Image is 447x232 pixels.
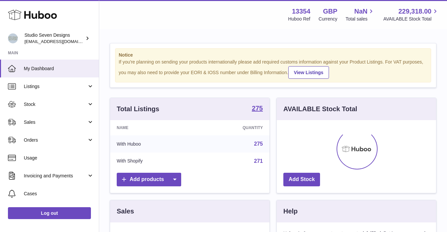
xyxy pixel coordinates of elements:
span: Total sales [345,16,375,22]
img: contact.studiosevendesigns@gmail.com [8,33,18,43]
a: Log out [8,207,91,219]
a: 275 [254,141,263,147]
h3: Sales [117,207,134,216]
a: 275 [252,105,263,113]
span: 229,318.00 [398,7,431,16]
a: NaN Total sales [345,7,375,22]
span: Sales [24,119,87,125]
span: [EMAIL_ADDRESS][DOMAIN_NAME] [24,39,97,44]
div: Studio Seven Designs [24,32,84,45]
strong: 13354 [292,7,310,16]
span: My Dashboard [24,66,94,72]
span: Orders [24,137,87,143]
strong: Notice [119,52,427,58]
td: With Shopify [110,153,196,170]
span: Invoicing and Payments [24,173,87,179]
a: Add Stock [283,173,320,186]
span: Listings [24,83,87,90]
h3: Help [283,207,298,216]
a: View Listings [288,66,329,79]
strong: GBP [323,7,337,16]
td: With Huboo [110,135,196,153]
span: NaN [354,7,367,16]
th: Name [110,120,196,135]
a: Add products [117,173,181,186]
h3: AVAILABLE Stock Total [283,105,357,114]
div: If you're planning on sending your products internationally please add required customs informati... [119,59,427,79]
div: Currency [319,16,338,22]
span: Cases [24,191,94,197]
span: Usage [24,155,94,161]
span: AVAILABLE Stock Total [383,16,439,22]
h3: Total Listings [117,105,159,114]
a: 271 [254,158,263,164]
div: Huboo Ref [288,16,310,22]
a: 229,318.00 AVAILABLE Stock Total [383,7,439,22]
strong: 275 [252,105,263,112]
span: Stock [24,101,87,108]
th: Quantity [196,120,269,135]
